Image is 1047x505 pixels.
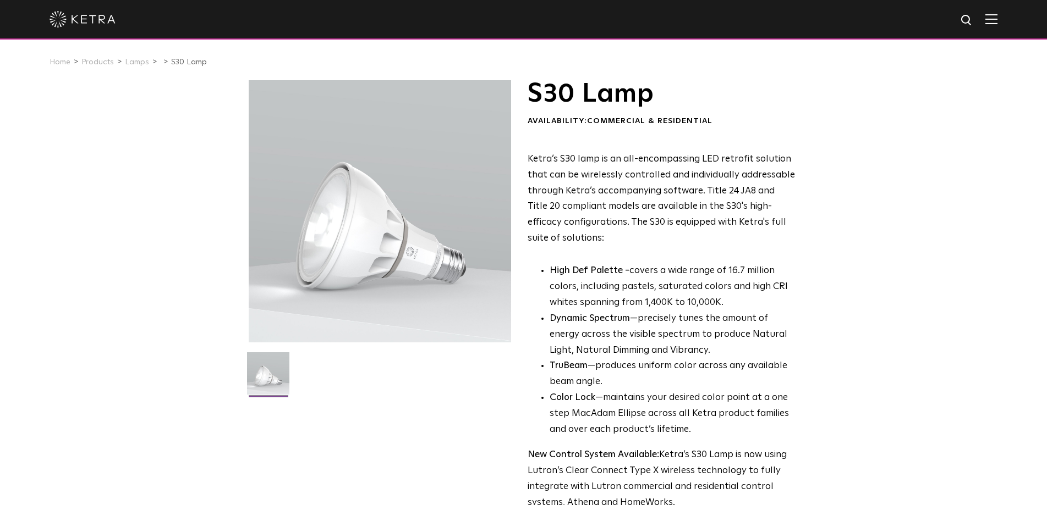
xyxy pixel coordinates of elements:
a: S30 Lamp [171,58,207,66]
li: —maintains your desired color point at a one step MacAdam Ellipse across all Ketra product famili... [550,390,796,438]
a: Products [81,58,114,66]
strong: TruBeam [550,361,588,370]
img: ketra-logo-2019-white [50,11,116,27]
div: Availability: [528,116,796,127]
img: S30-Lamp-Edison-2021-Web-Square [247,352,289,403]
p: covers a wide range of 16.7 million colors, including pastels, saturated colors and high CRI whit... [550,263,796,311]
img: search icon [960,14,974,27]
a: Lamps [125,58,149,66]
strong: Color Lock [550,393,595,402]
li: —precisely tunes the amount of energy across the visible spectrum to produce Natural Light, Natur... [550,311,796,359]
span: Commercial & Residential [587,117,712,125]
strong: New Control System Available: [528,450,659,459]
li: —produces uniform color across any available beam angle. [550,358,796,390]
span: Ketra’s S30 lamp is an all-encompassing LED retrofit solution that can be wirelessly controlled a... [528,154,795,243]
a: Home [50,58,70,66]
h1: S30 Lamp [528,80,796,108]
strong: Dynamic Spectrum [550,314,630,323]
img: Hamburger%20Nav.svg [985,14,997,24]
strong: High Def Palette - [550,266,629,275]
